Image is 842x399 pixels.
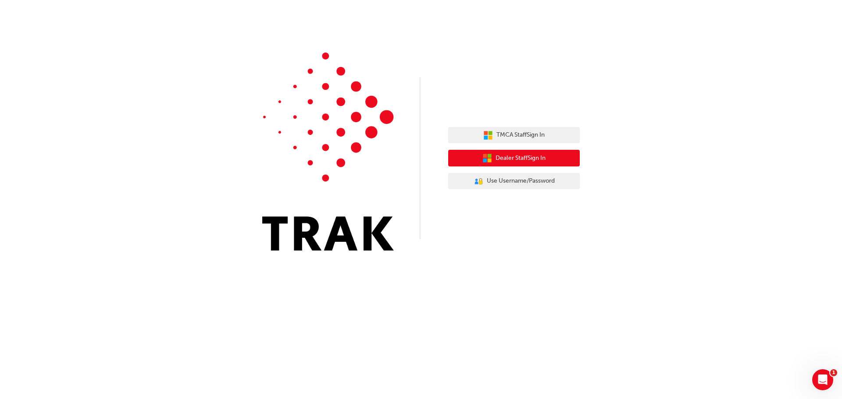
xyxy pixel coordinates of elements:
[448,173,580,190] button: Use Username/Password
[487,176,555,186] span: Use Username/Password
[496,153,546,163] span: Dealer Staff Sign In
[448,150,580,166] button: Dealer StaffSign In
[812,369,833,390] iframe: Intercom live chat
[830,369,837,376] span: 1
[448,127,580,144] button: TMCA StaffSign In
[262,53,394,251] img: Trak
[496,130,545,140] span: TMCA Staff Sign In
